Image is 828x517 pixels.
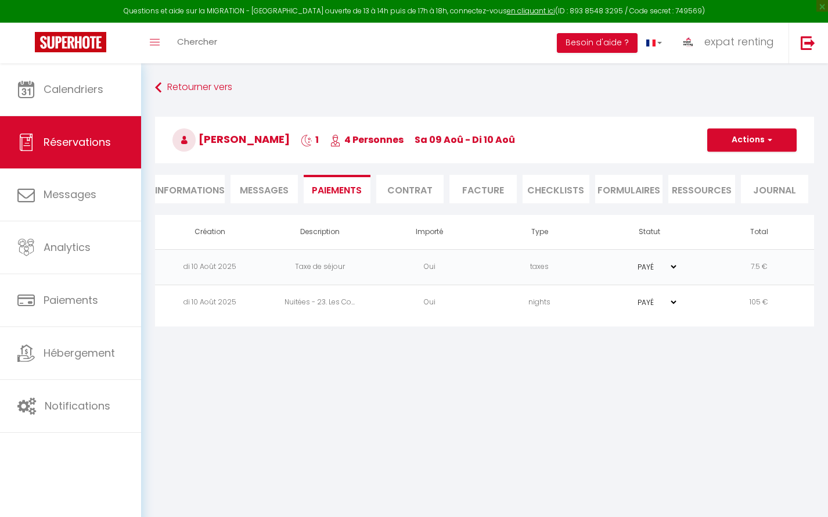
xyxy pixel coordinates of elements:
span: [PERSON_NAME] [172,132,290,146]
th: Type [484,215,594,249]
td: nights [484,285,594,320]
span: Calendriers [44,82,103,96]
a: Chercher [168,23,226,63]
span: Réservations [44,135,111,149]
th: Statut [595,215,704,249]
a: en cliquant ici [507,6,555,16]
th: Importé [375,215,484,249]
th: Total [704,215,814,249]
a: ... expat renting [671,23,789,63]
span: Paiements [44,293,98,307]
span: expat renting [704,34,774,49]
span: 4 Personnes [330,133,404,146]
th: Création [155,215,265,249]
button: Actions [707,128,797,152]
img: logout [801,35,815,50]
li: Facture [449,175,517,203]
th: Description [265,215,375,249]
span: Notifications [45,398,110,413]
td: di 10 Août 2025 [155,285,265,320]
li: CHECKLISTS [523,175,590,203]
span: Messages [44,187,96,202]
span: sa 09 Aoû - di 10 Aoû [415,133,515,146]
span: Analytics [44,240,91,254]
li: Paiements [304,175,371,203]
a: Retourner vers [155,77,814,98]
li: FORMULAIRES [595,175,663,203]
td: Taxe de séjour [265,249,375,285]
td: taxes [484,249,594,285]
span: 1 [301,133,319,146]
button: Besoin d'aide ? [557,33,638,53]
span: Chercher [177,35,217,48]
td: Oui [375,285,484,320]
td: Nuitées - 23. Les Co... [265,285,375,320]
td: di 10 Août 2025 [155,249,265,285]
span: Hébergement [44,346,115,360]
li: Journal [741,175,808,203]
li: Ressources [668,175,736,203]
td: Oui [375,249,484,285]
td: 105 € [704,285,814,320]
img: Super Booking [35,32,106,52]
span: Messages [240,184,289,197]
li: Contrat [376,175,444,203]
img: ... [679,33,697,51]
iframe: LiveChat chat widget [779,468,828,517]
td: 7.5 € [704,249,814,285]
li: Informations [155,175,225,203]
